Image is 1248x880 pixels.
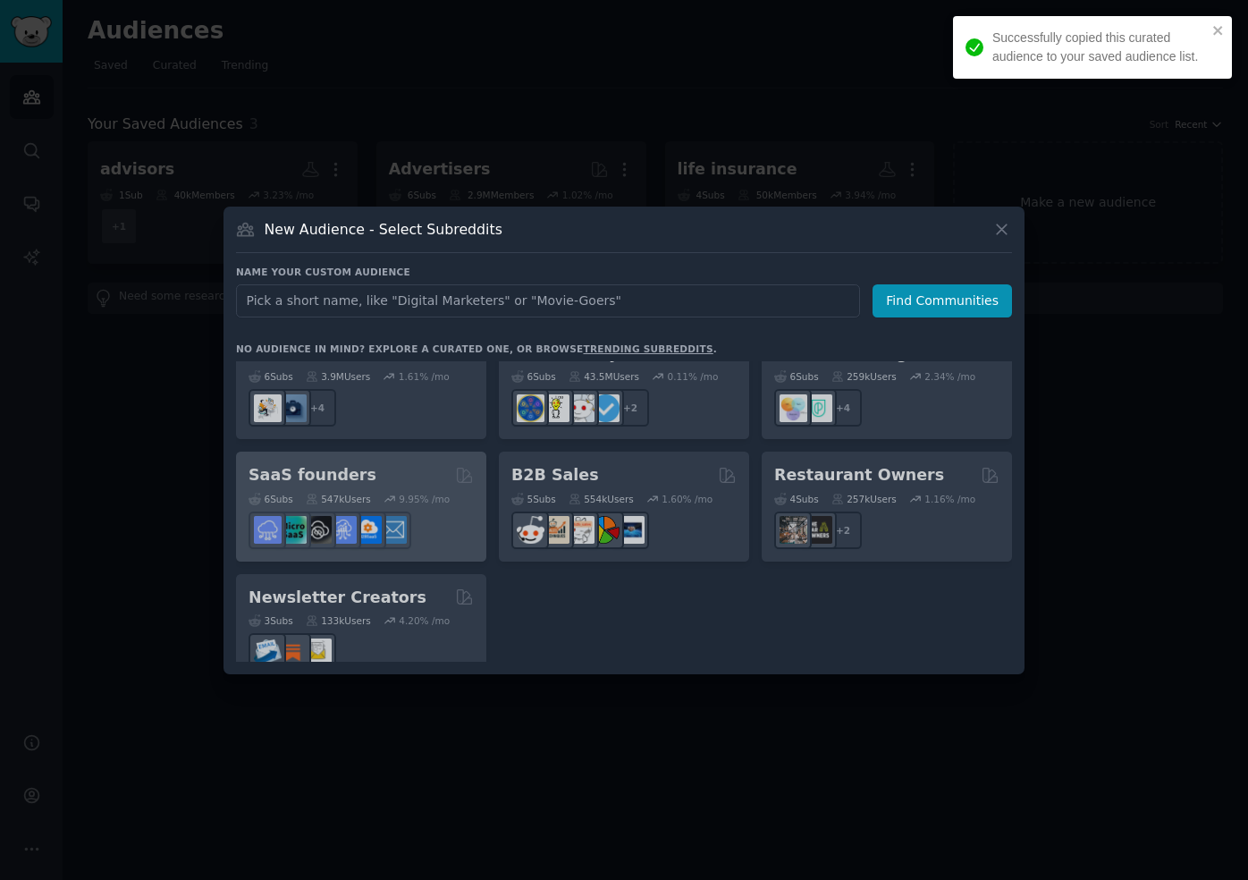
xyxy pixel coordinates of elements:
button: close [1212,23,1225,38]
div: No audience in mind? Explore a curated one, or browse . [236,343,717,355]
a: trending subreddits [583,343,713,354]
div: Successfully copied this curated audience to your saved audience list. [992,29,1207,66]
h3: Name your custom audience [236,266,1012,278]
button: Find Communities [873,284,1012,317]
input: Pick a short name, like "Digital Marketers" or "Movie-Goers" [236,284,860,317]
h3: New Audience - Select Subreddits [265,220,502,239]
